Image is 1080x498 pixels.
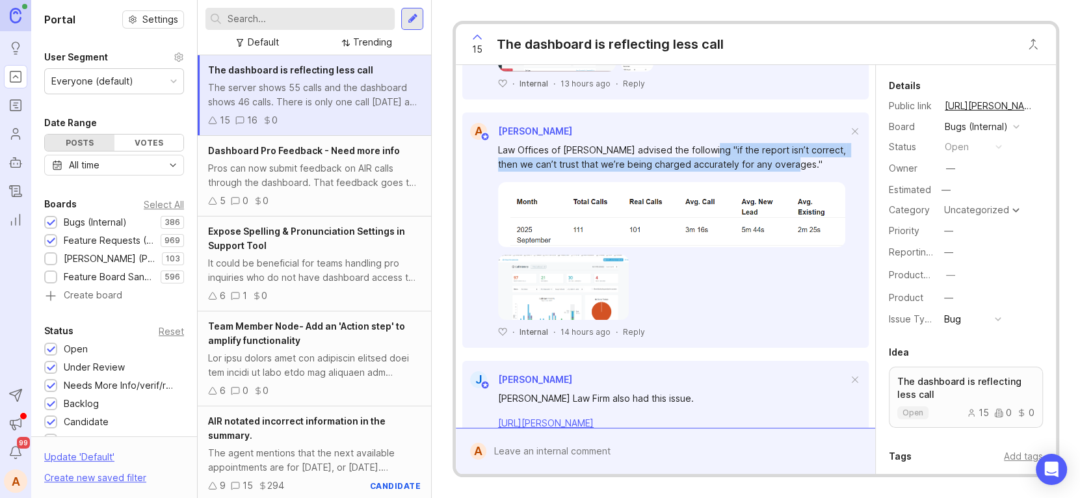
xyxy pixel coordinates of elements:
[64,233,154,248] div: Feature Requests (Internal)
[122,10,184,29] a: Settings
[64,360,125,374] div: Under Review
[4,469,27,493] button: A
[470,123,487,140] div: A
[623,78,645,89] div: Reply
[220,289,226,303] div: 6
[64,270,154,284] div: Feature Board Sandbox [DATE]
[4,151,27,174] a: Autopilot
[889,99,934,113] div: Public link
[889,345,909,360] div: Idea
[944,205,1009,215] div: Uncategorized
[64,378,178,393] div: Needs More Info/verif/repro
[64,342,88,356] div: Open
[4,94,27,117] a: Roadmaps
[64,215,127,229] div: Bugs (Internal)
[472,42,482,57] span: 15
[994,408,1012,417] div: 0
[4,412,27,436] button: Announcements
[1036,454,1067,485] div: Open Intercom Messenger
[261,289,267,303] div: 0
[208,226,405,251] span: Expose Spelling & Pronunciation Settings in Support Tool
[944,312,961,326] div: Bug
[44,471,146,485] div: Create new saved filter
[220,478,226,493] div: 9
[902,408,923,418] p: open
[208,64,373,75] span: The dashboard is reflecting less call
[553,78,555,89] div: ·
[144,201,184,208] div: Select All
[560,78,611,89] span: 13 hours ago
[1020,31,1046,57] button: Close button
[889,140,934,154] div: Status
[163,160,183,170] svg: toggle icon
[353,35,392,49] div: Trending
[520,326,548,337] div: Internal
[44,291,184,302] a: Create board
[64,433,99,447] div: Planned
[69,158,99,172] div: All time
[220,384,226,398] div: 6
[616,326,618,337] div: ·
[142,13,178,26] span: Settings
[370,480,421,491] div: candidate
[4,179,27,203] a: Changelog
[208,446,421,475] div: The agent mentions that the next available appointments are for [DATE], or [DATE]. However, in th...
[198,216,431,311] a: Expose Spelling & Pronunciation Settings in Support ToolIt could be beneficial for teams handling...
[616,78,618,89] div: ·
[4,208,27,231] a: Reporting
[944,224,953,238] div: —
[889,225,919,236] label: Priority
[498,143,848,172] div: Law Offices of [PERSON_NAME] advised the following "if the report isn’t correct, then we can’t tr...
[208,145,400,156] span: Dashboard Pro Feedback - Need more info
[263,194,269,208] div: 0
[967,408,989,417] div: 15
[946,161,955,176] div: —
[44,12,75,27] h1: Portal
[243,384,248,398] div: 0
[470,443,486,460] div: A
[220,113,230,127] div: 15
[1004,449,1043,464] div: Add tags
[498,374,572,385] span: [PERSON_NAME]
[498,125,572,137] span: [PERSON_NAME]
[4,122,27,146] a: Users
[889,269,958,280] label: ProductboardID
[497,35,724,53] div: The dashboard is reflecting less call
[4,65,27,88] a: Portal
[512,78,514,89] div: ·
[481,380,490,389] img: member badge
[938,181,955,198] div: —
[166,254,180,264] p: 103
[944,245,953,259] div: —
[64,415,109,429] div: Candidate
[498,182,845,247] img: https://canny-assets.io/images/7071963e52ebd7096da9897e97f35df6.png
[889,367,1043,428] a: The dashboard is reflecting less callopen1500
[64,397,99,411] div: Backlog
[208,415,386,441] span: AIR notated incorrect information in the summary.
[243,194,248,208] div: 0
[942,267,959,283] button: ProductboardID
[159,328,184,335] div: Reset
[4,36,27,60] a: Ideas
[51,74,133,88] div: Everyone (default)
[889,313,936,324] label: Issue Type
[512,326,514,337] div: ·
[165,217,180,228] p: 386
[263,384,269,398] div: 0
[44,196,77,212] div: Boards
[945,120,1008,134] div: Bugs (Internal)
[889,185,931,194] div: Estimated
[889,78,921,94] div: Details
[220,194,226,208] div: 5
[114,135,184,151] div: Votes
[1017,408,1034,417] div: 0
[889,120,934,134] div: Board
[243,478,253,493] div: 15
[889,449,912,464] div: Tags
[17,437,30,449] span: 99
[247,113,257,127] div: 16
[498,391,848,406] div: [PERSON_NAME] Law Firm also had this issue.
[198,136,431,216] a: Dashboard Pro Feedback - Need more infoPros can now submit feedback on AIR calls through the dash...
[243,289,247,303] div: 1
[944,291,953,305] div: —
